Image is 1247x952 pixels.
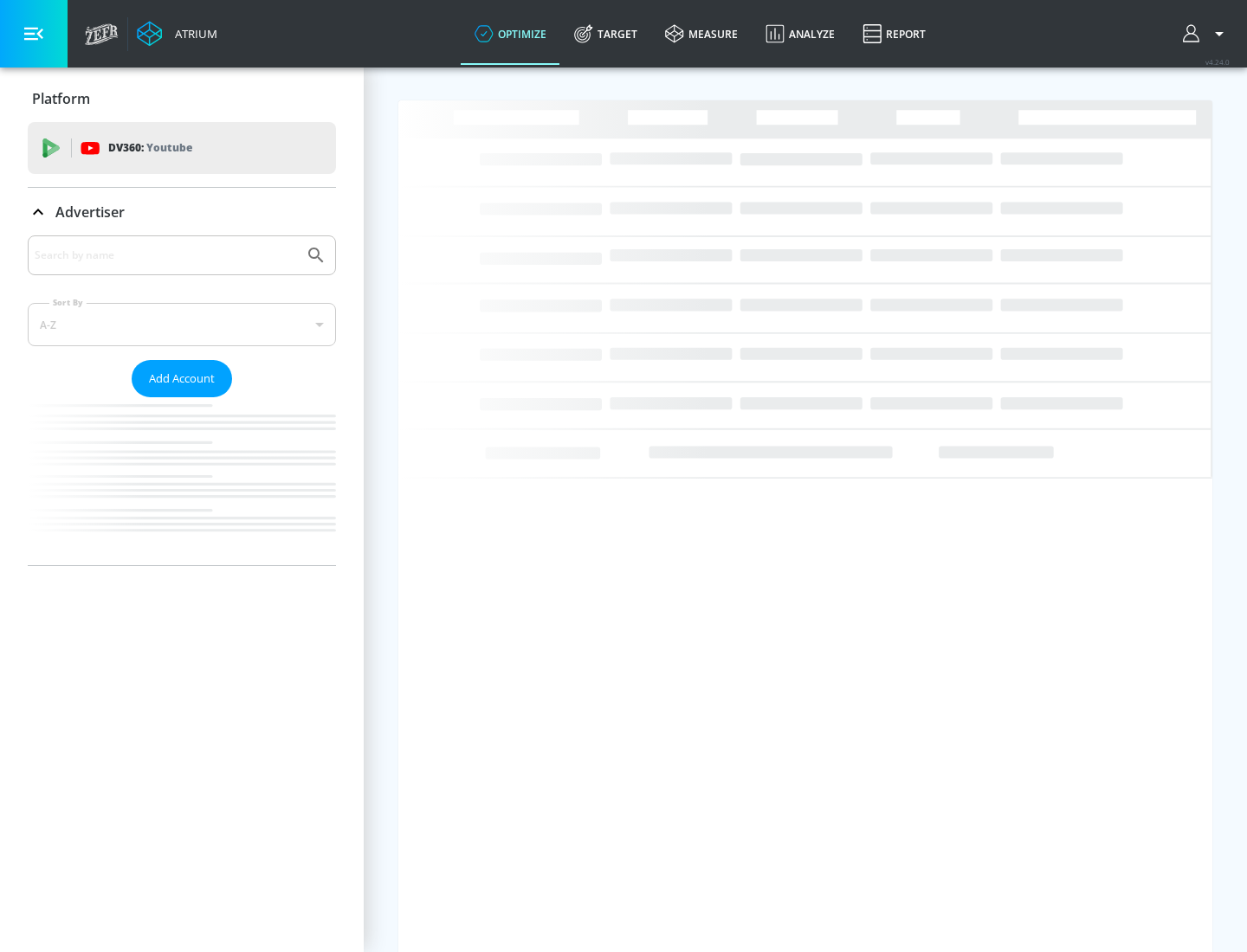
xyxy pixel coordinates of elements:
[146,138,192,157] p: Youtube
[461,3,560,65] a: optimize
[137,21,217,47] a: Atrium
[49,297,87,308] label: Sort By
[560,3,651,65] a: Target
[28,74,336,123] div: Platform
[28,122,336,174] div: DV360: Youtube
[132,360,232,397] button: Add Account
[28,235,336,565] div: Advertiser
[149,369,215,389] span: Add Account
[752,3,849,65] a: Analyze
[28,303,336,346] div: A-Z
[35,244,297,267] input: Search by name
[55,203,125,222] p: Advertiser
[28,188,336,236] div: Advertiser
[168,26,217,42] div: Atrium
[28,397,336,565] nav: list of Advertiser
[651,3,752,65] a: measure
[108,138,192,158] p: DV360:
[1205,57,1230,67] span: v 4.24.0
[32,89,90,108] p: Platform
[849,3,940,65] a: Report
